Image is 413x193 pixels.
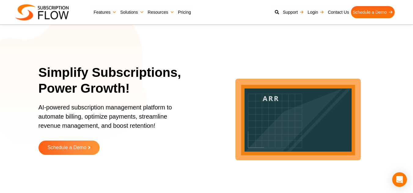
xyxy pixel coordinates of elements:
a: Solutions [118,6,146,18]
a: Features [92,6,118,18]
a: Login [306,6,326,18]
a: Contact Us [326,6,351,18]
h1: Simplify Subscriptions, Power Growth! [39,65,191,97]
a: Schedule a Demo [39,141,100,155]
a: Schedule a Demo [351,6,395,18]
img: Subscriptionflow [15,4,69,20]
a: Pricing [176,6,193,18]
a: Resources [146,6,176,18]
p: AI-powered subscription management platform to automate billing, optimize payments, streamline re... [39,103,183,136]
div: Open Intercom Messenger [392,172,407,187]
span: Schedule a Demo [47,145,86,150]
a: Support [281,6,306,18]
